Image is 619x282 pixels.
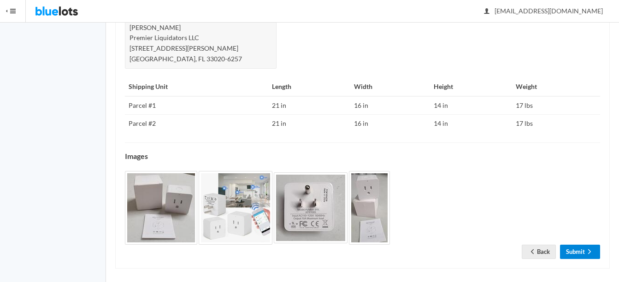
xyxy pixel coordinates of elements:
td: Parcel #2 [125,115,268,133]
td: 21 in [268,115,351,133]
img: 9997456e-825b-4d75-9a2c-ef1c0bc04ea4-1756938474.jpg [349,171,390,245]
img: c9ed1611-336f-4a4a-a7fc-8e7eac16e5d9-1756938473.jpg [199,171,272,245]
ion-icon: arrow forward [585,248,594,257]
td: 17 lbs [512,115,600,133]
td: 16 in [350,96,430,115]
th: Shipping Unit [125,78,268,96]
h4: Images [125,152,600,160]
td: 16 in [350,115,430,133]
img: 8149a657-1994-4a49-88f1-1c037d92b8de-1756938473.jpg [125,171,197,245]
th: Width [350,78,430,96]
td: 21 in [268,96,351,115]
td: Parcel #1 [125,96,268,115]
div: [PERSON_NAME] Premier Liquidators LLC [STREET_ADDRESS][PERSON_NAME] [GEOGRAPHIC_DATA], FL 33020-6257 [125,18,277,69]
th: Length [268,78,351,96]
th: Weight [512,78,600,96]
td: 17 lbs [512,96,600,115]
ion-icon: arrow back [528,248,537,257]
span: [EMAIL_ADDRESS][DOMAIN_NAME] [484,7,603,15]
a: Submitarrow forward [560,245,600,259]
ion-icon: person [482,7,491,16]
th: Height [430,78,513,96]
td: 14 in [430,96,513,115]
img: 6ee4062b-17b3-43e4-aefb-39d4244ef47f-1756938473.jpg [274,172,348,243]
a: arrow backBack [522,245,556,259]
td: 14 in [430,115,513,133]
